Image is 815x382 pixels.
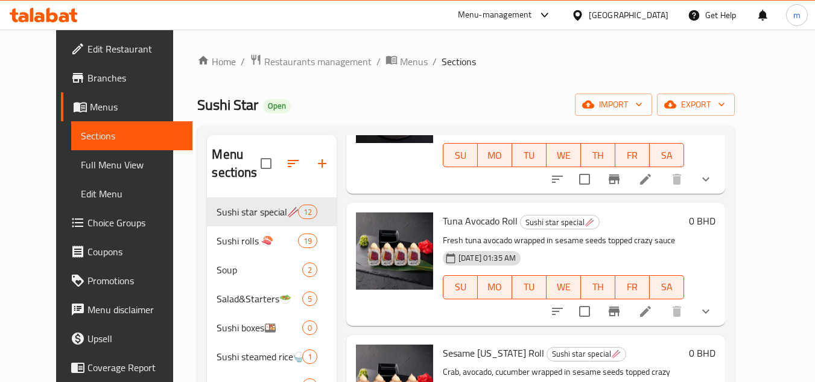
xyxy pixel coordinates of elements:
span: 1 [303,351,317,363]
span: Branches [87,71,183,85]
nav: breadcrumb [197,54,734,69]
span: Sushi star special🥢 [521,215,599,229]
div: Sushi star special🥢 [520,215,600,229]
span: SA [655,278,679,296]
a: Restaurants management [250,54,372,69]
span: 5 [303,293,317,305]
button: FR [615,143,650,167]
span: Full Menu View [81,158,183,172]
span: FR [620,147,645,164]
li: / [376,54,381,69]
div: Sushi star special🥢 [547,347,626,361]
span: FR [620,278,645,296]
span: Open [263,101,291,111]
a: Coverage Report [61,353,192,382]
button: SU [443,275,478,299]
button: export [657,94,735,116]
button: TH [581,275,615,299]
a: Coupons [61,237,192,266]
a: Sections [71,121,192,150]
div: items [302,263,317,277]
span: SA [655,147,679,164]
button: TU [512,275,547,299]
button: sort-choices [543,297,572,326]
a: Choice Groups [61,208,192,237]
button: Branch-specific-item [600,297,629,326]
span: Select to update [572,299,597,324]
button: delete [662,165,691,194]
div: Sushi rolls 🍣19 [207,226,337,255]
span: Sushi star special🥢 [547,347,626,361]
span: 19 [299,235,317,247]
div: items [302,291,317,306]
span: TH [586,278,610,296]
button: WE [547,275,581,299]
span: Coverage Report [87,360,183,375]
button: Add section [308,149,337,178]
span: 2 [303,264,317,276]
a: Home [197,54,236,69]
span: Sushi boxes🍱 [217,320,302,335]
span: 12 [299,206,317,218]
span: Sushi Star [197,91,258,118]
a: Edit Restaurant [61,34,192,63]
span: Restaurants management [264,54,372,69]
span: Menu disclaimer [87,302,183,317]
span: [DATE] 01:35 AM [454,252,521,264]
span: Choice Groups [87,215,183,230]
span: export [667,97,725,112]
button: import [575,94,652,116]
button: Branch-specific-item [600,165,629,194]
span: Tuna Avocado Roll [443,212,518,230]
h2: Menu sections [212,145,261,182]
svg: Show Choices [699,304,713,319]
a: Promotions [61,266,192,295]
span: Sushi steamed rice🍚 [217,349,302,364]
span: Edit Menu [81,186,183,201]
div: items [302,320,317,335]
span: Sushi star special🥢 [217,205,297,219]
button: SA [650,275,684,299]
span: WE [551,278,576,296]
span: Sections [442,54,476,69]
svg: Show Choices [699,172,713,186]
span: TU [517,278,542,296]
span: Sections [81,129,183,143]
div: Salad&Starters🥗5 [207,284,337,313]
span: Menus [400,54,428,69]
span: Select to update [572,167,597,192]
span: Sesame [US_STATE] Roll [443,344,544,362]
span: import [585,97,642,112]
a: Menu disclaimer [61,295,192,324]
span: 0 [303,322,317,334]
button: show more [691,297,720,326]
a: Menus [61,92,192,121]
h6: 0 BHD [689,212,715,229]
span: Edit Restaurant [87,42,183,56]
span: TH [586,147,610,164]
h6: 0 BHD [689,345,715,361]
button: MO [478,143,512,167]
span: Upsell [87,331,183,346]
button: SA [650,143,684,167]
button: FR [615,275,650,299]
a: Menus [385,54,428,69]
div: Sushi steamed rice🍚1 [207,342,337,371]
span: MO [483,278,507,296]
div: items [298,205,317,219]
a: Branches [61,63,192,92]
li: / [241,54,245,69]
span: MO [483,147,507,164]
div: [GEOGRAPHIC_DATA] [589,8,668,22]
p: Fresh tuna avocado wrapped in sesame seeds topped crazy sauce [443,233,684,248]
button: TH [581,143,615,167]
div: Menu-management [458,8,532,22]
div: Soup2 [207,255,337,284]
button: show more [691,165,720,194]
a: Full Menu View [71,150,192,179]
div: Sushi star special🥢12 [207,197,337,226]
span: SU [448,147,473,164]
span: Sort sections [279,149,308,178]
div: Sushi boxes🍱0 [207,313,337,342]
